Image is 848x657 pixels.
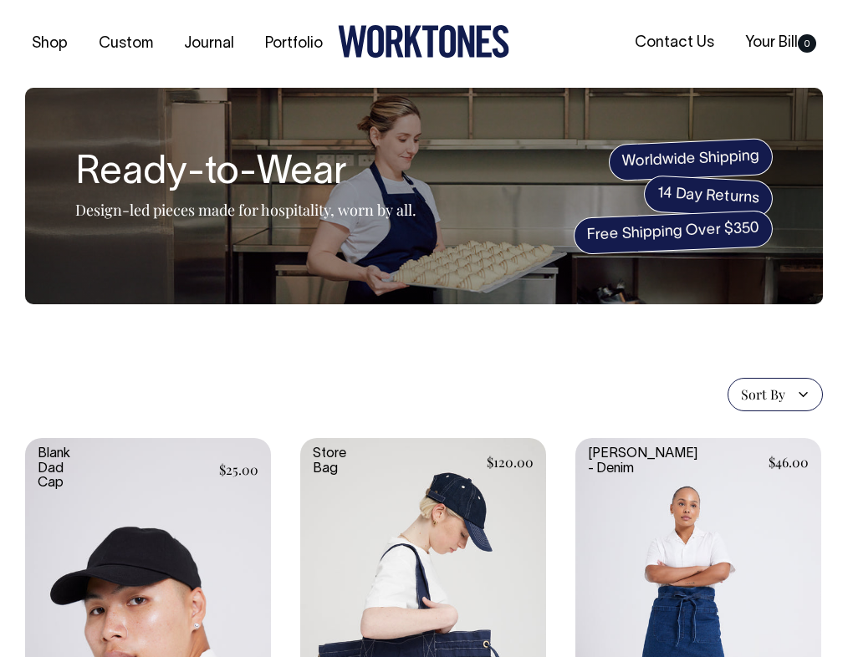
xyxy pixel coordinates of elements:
[608,138,774,181] span: Worldwide Shipping
[258,30,329,58] a: Portfolio
[177,30,241,58] a: Journal
[75,200,416,220] p: Design-led pieces made for hospitality, worn by all.
[25,30,74,58] a: Shop
[741,385,785,405] span: Sort By
[92,30,160,58] a: Custom
[738,29,823,57] a: Your Bill0
[798,34,816,53] span: 0
[628,29,721,57] a: Contact Us
[573,210,774,255] span: Free Shipping Over $350
[75,152,416,195] h1: Ready-to-Wear
[643,175,774,218] span: 14 Day Returns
